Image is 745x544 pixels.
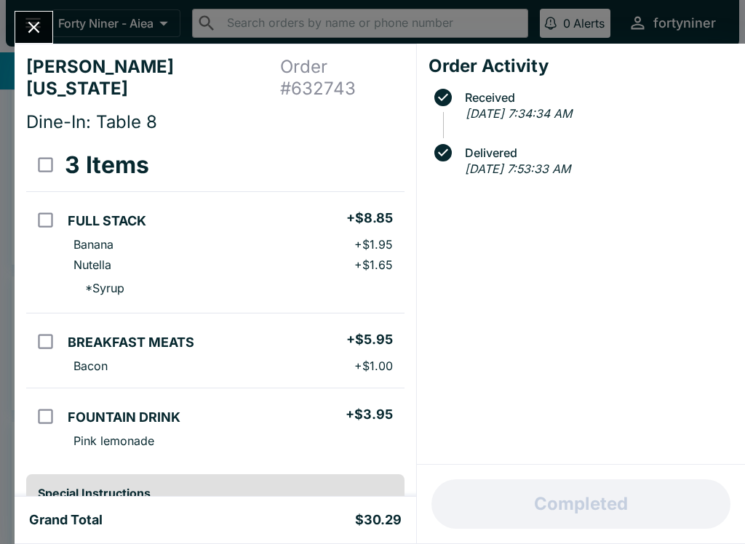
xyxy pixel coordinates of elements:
[354,237,393,252] p: + $1.95
[26,111,157,132] span: Dine-In: Table 8
[26,139,405,463] table: orders table
[466,106,572,121] em: [DATE] 7:34:34 AM
[346,209,393,227] h5: + $8.85
[465,161,570,176] em: [DATE] 7:53:33 AM
[346,406,393,423] h5: + $3.95
[346,331,393,348] h5: + $5.95
[73,281,124,295] p: * Syrup
[68,212,146,230] h5: FULL STACK
[354,359,393,373] p: + $1.00
[15,12,52,43] button: Close
[354,257,393,272] p: + $1.65
[280,56,405,100] h4: Order # 632743
[355,511,402,529] h5: $30.29
[29,511,103,529] h5: Grand Total
[73,237,113,252] p: Banana
[458,146,733,159] span: Delivered
[429,55,733,77] h4: Order Activity
[68,334,194,351] h5: BREAKFAST MEATS
[68,409,180,426] h5: FOUNTAIN DRINK
[73,433,154,448] p: Pink lemonade
[38,486,393,500] h6: Special Instructions
[73,359,108,373] p: Bacon
[458,91,733,104] span: Received
[26,56,280,100] h4: [PERSON_NAME][US_STATE]
[65,151,149,180] h3: 3 Items
[73,257,111,272] p: Nutella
